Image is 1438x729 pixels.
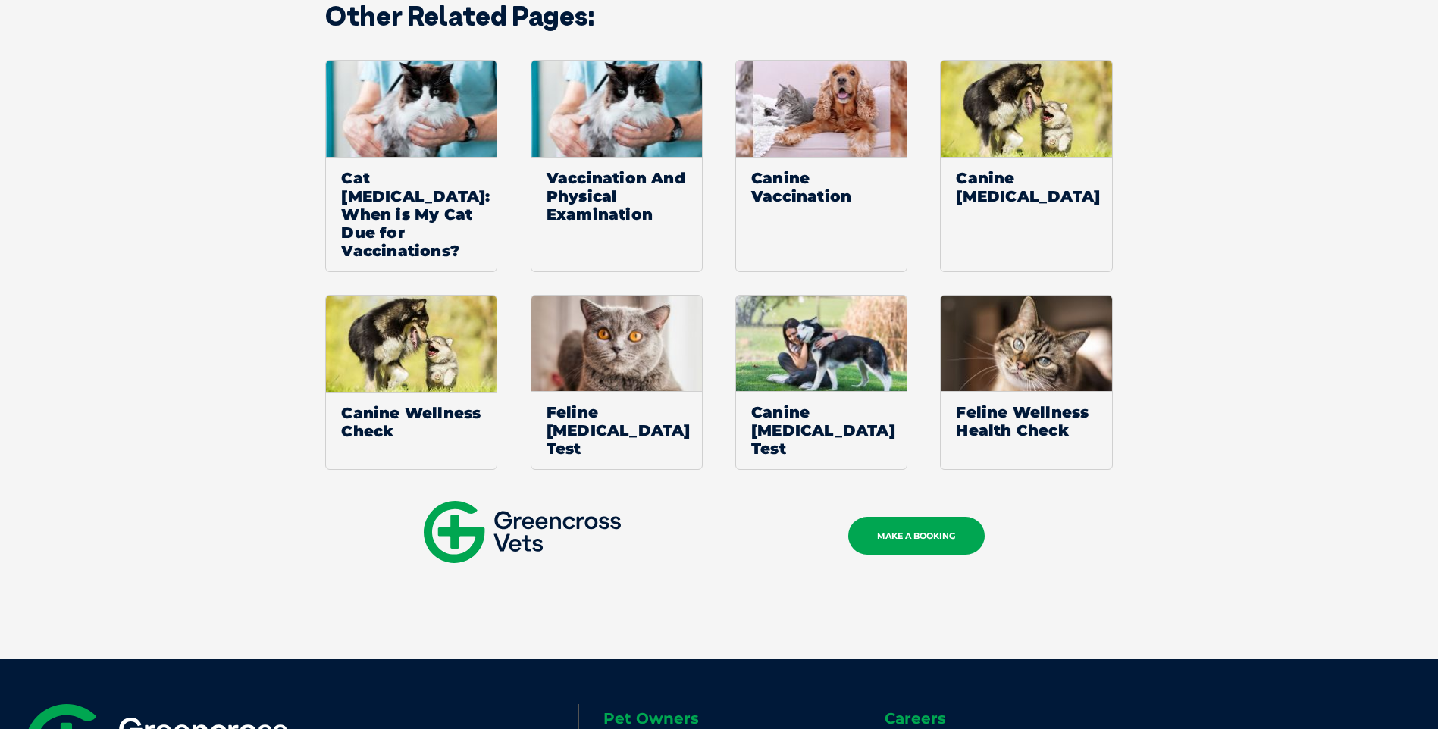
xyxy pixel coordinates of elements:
[885,711,1141,726] h6: Careers
[736,391,907,469] span: Canine [MEDICAL_DATA] Test
[940,295,1112,471] a: Feline Wellness Health Check
[940,60,1112,272] a: Default ThumbnailCanine [MEDICAL_DATA]
[735,295,907,471] a: Canine [MEDICAL_DATA] Test
[326,157,497,271] span: Cat [MEDICAL_DATA]: When is My Cat Due for Vaccinations?
[531,157,702,235] span: Vaccination And Physical Examination
[325,295,497,471] a: Default ThumbnailCanine Wellness Check
[326,392,497,452] span: Canine Wellness Check
[531,60,703,272] a: Vaccination And Physical Examination
[848,517,985,555] a: MAKE A BOOKING
[941,296,1111,392] img: cat wellness check
[326,296,497,392] img: Default Thumbnail
[736,157,907,217] span: Canine Vaccination
[941,61,1112,157] img: Default Thumbnail
[531,295,703,471] a: Feline [MEDICAL_DATA] Test
[941,391,1111,451] span: Feline Wellness Health Check
[325,60,497,272] a: Cat [MEDICAL_DATA]: When is My Cat Due for Vaccinations?
[603,711,860,726] h6: Pet Owners
[735,60,907,272] a: Canine Vaccination
[531,391,702,469] span: Feline [MEDICAL_DATA] Test
[424,501,621,563] img: gxv-logo-mobile.svg
[325,2,1114,30] h3: Other related pages:
[941,157,1111,217] span: Canine [MEDICAL_DATA]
